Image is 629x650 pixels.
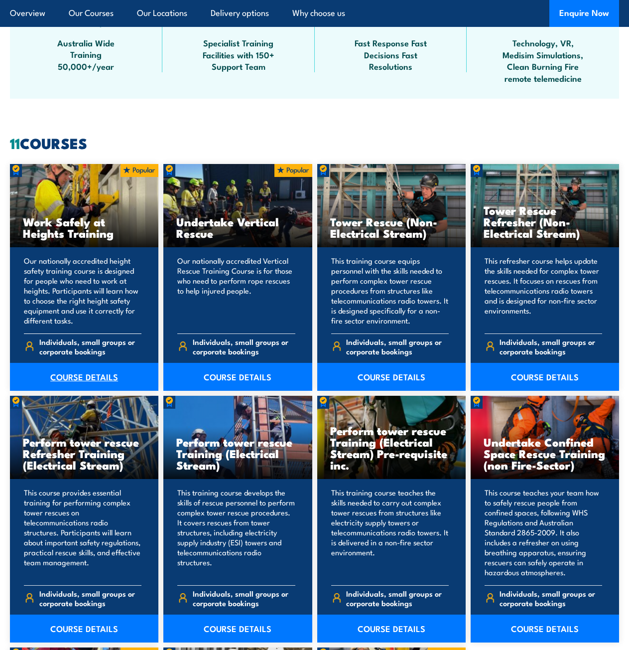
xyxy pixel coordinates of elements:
h3: Perform tower rescue Refresher Training (Electrical Stream) [23,436,145,471]
h3: Perform tower rescue Training (Electrical Stream) [176,436,299,471]
span: Individuals, small groups or corporate bookings [346,589,449,608]
a: COURSE DETAILS [163,363,312,391]
p: This course provides essential training for performing complex tower rescues on telecommunication... [24,487,141,577]
h3: Undertake Confined Space Rescue Training (non Fire-Sector) [484,436,606,471]
p: This training course equips personnel with the skills needed to perform complex tower rescue proc... [331,256,449,325]
h3: Undertake Vertical Rescue [176,216,299,239]
a: COURSE DETAILS [471,363,619,391]
h2: COURSES [10,136,619,150]
span: Fast Response Fast Decisions Fast Resolutions [346,37,435,72]
a: COURSE DETAILS [317,615,466,643]
p: This training course develops the skills of rescue personnel to perform complex tower rescue proc... [177,487,295,577]
span: Individuals, small groups or corporate bookings [346,337,449,356]
span: Individuals, small groups or corporate bookings [193,589,295,608]
p: This course teaches your team how to safely rescue people from confined spaces, following WHS Reg... [485,487,602,577]
a: COURSE DETAILS [10,363,158,391]
span: Individuals, small groups or corporate bookings [500,337,602,356]
a: COURSE DETAILS [163,615,312,643]
h3: Work Safely at Heights Training [23,216,145,239]
p: Our nationally accredited height safety training course is designed for people who need to work a... [24,256,141,325]
span: Individuals, small groups or corporate bookings [193,337,295,356]
p: Our nationally accredited Vertical Rescue Training Course is for those who need to perform rope r... [177,256,295,325]
span: Individuals, small groups or corporate bookings [39,589,142,608]
span: Individuals, small groups or corporate bookings [500,589,602,608]
p: This training course teaches the skills needed to carry out complex tower rescues from structures... [331,487,449,577]
span: Individuals, small groups or corporate bookings [39,337,142,356]
a: COURSE DETAILS [10,615,158,643]
strong: 11 [10,132,20,154]
span: Australia Wide Training 50,000+/year [41,37,131,72]
h3: Tower Rescue (Non-Electrical Stream) [330,216,453,239]
h3: Perform tower rescue Training (Electrical Stream) Pre-requisite inc. [330,425,453,471]
span: Specialist Training Facilities with 150+ Support Team [194,37,283,72]
a: COURSE DETAILS [317,363,466,391]
a: COURSE DETAILS [471,615,619,643]
p: This refresher course helps update the skills needed for complex tower rescues. It focuses on res... [485,256,602,325]
span: Technology, VR, Medisim Simulations, Clean Burning Fire remote telemedicine [498,37,588,84]
h3: Tower Rescue Refresher (Non-Electrical Stream) [484,204,606,239]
